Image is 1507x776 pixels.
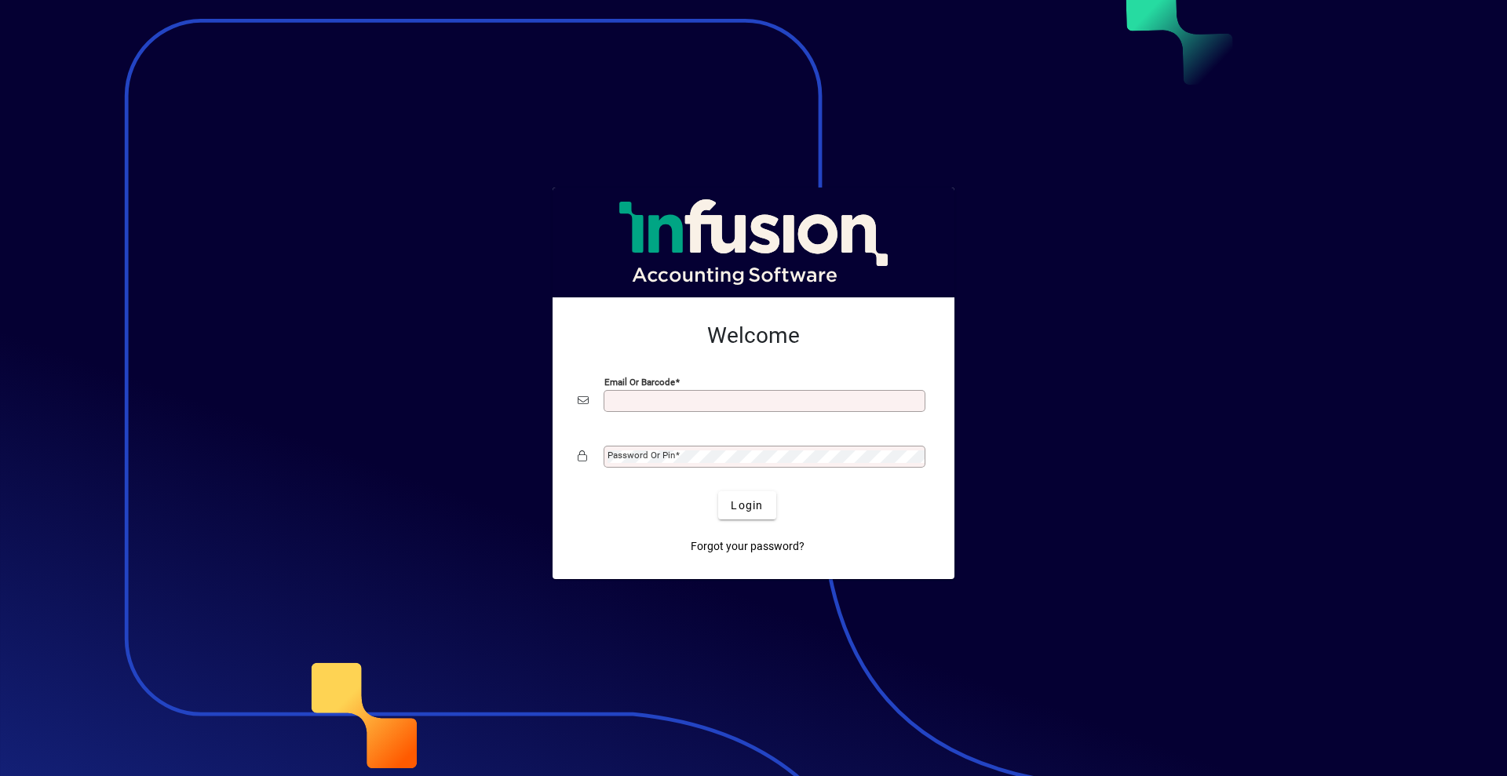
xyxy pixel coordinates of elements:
[718,491,775,519] button: Login
[731,497,763,514] span: Login
[604,377,675,388] mat-label: Email or Barcode
[691,538,805,555] span: Forgot your password?
[608,450,675,461] mat-label: Password or Pin
[578,322,929,349] h2: Welcome
[684,532,811,560] a: Forgot your password?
